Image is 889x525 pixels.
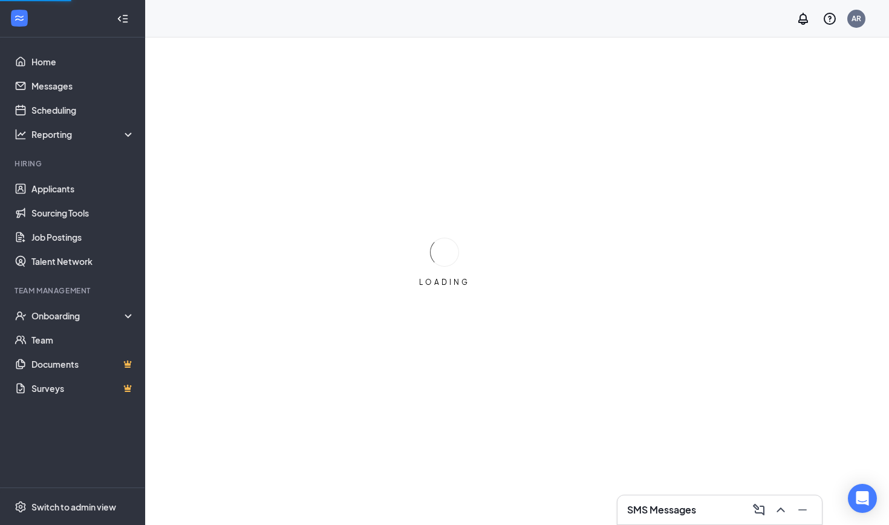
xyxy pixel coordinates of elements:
div: Hiring [15,158,132,169]
svg: ChevronUp [773,503,788,517]
div: Open Intercom Messenger [848,484,877,513]
svg: ComposeMessage [752,503,766,517]
a: Talent Network [31,249,135,273]
a: Home [31,50,135,74]
svg: Collapse [117,13,129,25]
svg: WorkstreamLogo [13,12,25,24]
a: DocumentsCrown [31,352,135,376]
a: Sourcing Tools [31,201,135,225]
a: Applicants [31,177,135,201]
svg: Analysis [15,128,27,140]
svg: Notifications [796,11,810,26]
div: Reporting [31,128,135,140]
div: LOADING [414,277,475,287]
button: ComposeMessage [749,500,769,520]
button: Minimize [793,500,812,520]
div: Team Management [15,285,132,296]
svg: Settings [15,501,27,513]
a: Job Postings [31,225,135,249]
div: Switch to admin view [31,501,116,513]
a: Team [31,328,135,352]
a: SurveysCrown [31,376,135,400]
a: Scheduling [31,98,135,122]
button: ChevronUp [771,500,790,520]
svg: Minimize [795,503,810,517]
div: AR [852,13,861,24]
div: Onboarding [31,310,125,322]
h3: SMS Messages [627,503,696,517]
svg: UserCheck [15,310,27,322]
a: Messages [31,74,135,98]
svg: QuestionInfo [822,11,837,26]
